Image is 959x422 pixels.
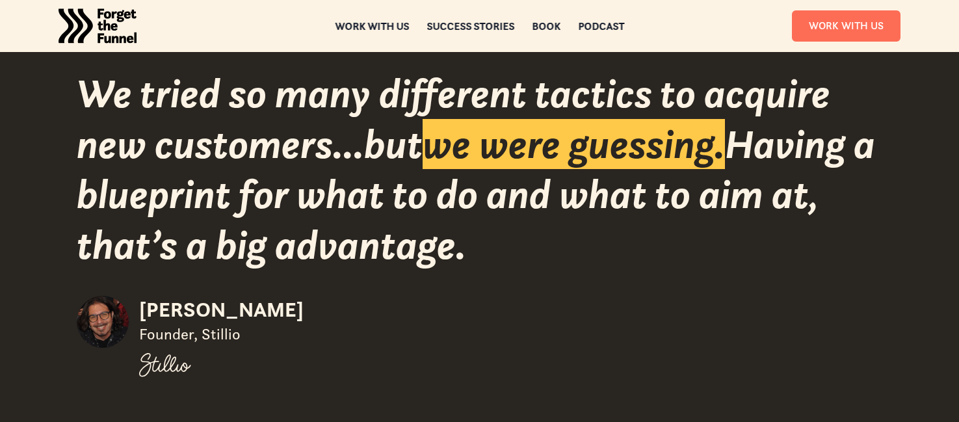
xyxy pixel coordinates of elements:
a: Work With Us [792,10,900,41]
a: Success Stories [427,21,514,31]
div: [PERSON_NAME] [139,296,304,324]
a: Work with us [335,21,409,31]
span: we were guessing. [423,119,725,169]
a: Book [532,21,560,31]
div: Founder, Stillio [139,324,241,345]
div: We tried so many different tactics to acquire new customers...but Having a blueprint for what to ... [77,68,883,270]
a: Podcast [578,21,624,31]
